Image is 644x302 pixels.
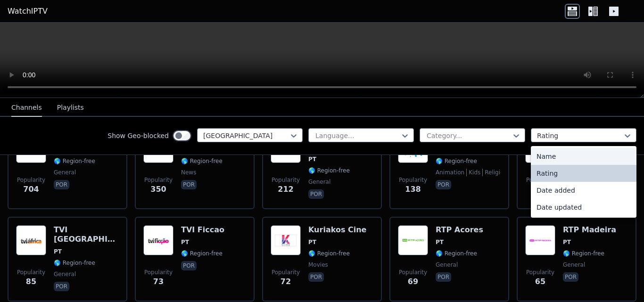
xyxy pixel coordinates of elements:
[436,180,451,189] p: por
[482,169,510,176] span: religious
[8,6,48,17] a: WatchIPTV
[563,261,585,269] span: general
[308,238,316,246] span: PT
[107,131,169,140] label: Show Geo-blocked
[181,180,197,189] p: por
[153,276,164,287] span: 73
[54,248,62,255] span: PT
[281,276,291,287] span: 72
[181,157,223,165] span: 🌎 Region-free
[278,184,293,195] span: 212
[54,225,119,244] h6: TVI [GEOGRAPHIC_DATA]
[466,169,480,176] span: kids
[308,272,324,282] p: por
[181,250,223,257] span: 🌎 Region-free
[181,169,196,176] span: news
[57,99,84,117] button: Playlists
[531,165,636,182] div: Rating
[308,261,328,269] span: movies
[399,269,427,276] span: Popularity
[17,269,45,276] span: Popularity
[16,225,46,255] img: TVI Africa
[308,225,366,235] h6: Kuriakos Cine
[11,99,42,117] button: Channels
[563,238,571,246] span: PT
[54,169,76,176] span: general
[563,272,578,282] p: por
[436,272,451,282] p: por
[308,250,350,257] span: 🌎 Region-free
[26,276,36,287] span: 85
[272,269,300,276] span: Popularity
[271,225,301,255] img: Kuriakos Cine
[54,270,76,278] span: general
[54,282,69,291] p: por
[54,259,95,267] span: 🌎 Region-free
[526,176,554,184] span: Popularity
[308,167,350,174] span: 🌎 Region-free
[436,169,464,176] span: animation
[398,225,428,255] img: RTP Acores
[181,261,197,270] p: por
[531,182,636,199] div: Date added
[399,176,427,184] span: Popularity
[54,157,95,165] span: 🌎 Region-free
[144,269,173,276] span: Popularity
[144,176,173,184] span: Popularity
[272,176,300,184] span: Popularity
[563,225,616,235] h6: RTP Madeira
[308,155,316,163] span: PT
[436,250,477,257] span: 🌎 Region-free
[54,180,69,189] p: por
[436,225,483,235] h6: RTP Acores
[535,276,545,287] span: 65
[181,238,189,246] span: PT
[531,148,636,165] div: Name
[17,176,45,184] span: Popularity
[23,184,39,195] span: 704
[408,276,418,287] span: 69
[308,189,324,199] p: por
[436,238,444,246] span: PT
[531,199,636,216] div: Date updated
[150,184,166,195] span: 350
[436,261,458,269] span: general
[181,225,224,235] h6: TVI Ficcao
[143,225,173,255] img: TVI Ficcao
[563,250,604,257] span: 🌎 Region-free
[526,269,554,276] span: Popularity
[405,184,421,195] span: 138
[436,157,477,165] span: 🌎 Region-free
[525,225,555,255] img: RTP Madeira
[308,178,330,186] span: general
